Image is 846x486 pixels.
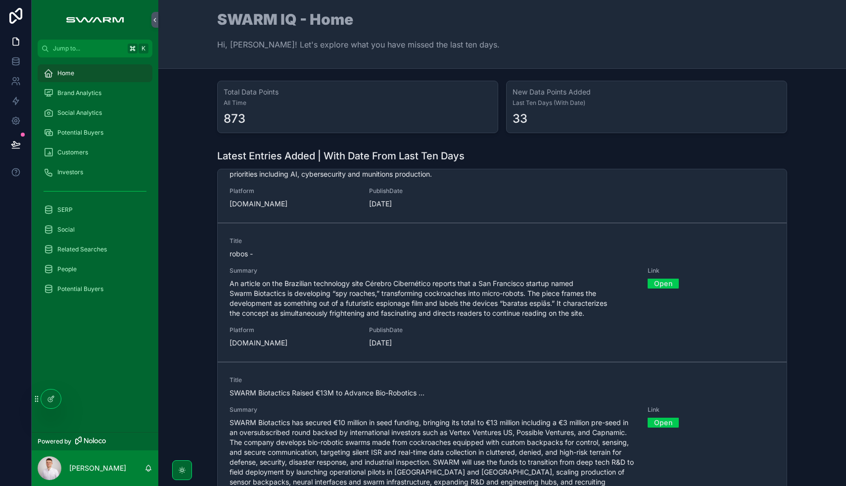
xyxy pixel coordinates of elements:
h3: Total Data Points [224,87,492,97]
a: Potential Buyers [38,280,152,298]
a: Investors [38,163,152,181]
a: Open [648,415,679,430]
h1: SWARM IQ - Home [217,12,500,27]
a: Related Searches [38,241,152,258]
span: Home [57,69,74,77]
span: Social [57,226,75,234]
span: SERP [57,206,73,214]
span: [DOMAIN_NAME] [230,199,357,209]
span: Jump to... [53,45,124,52]
span: Powered by [38,437,71,445]
span: Title [230,237,775,245]
span: SWARM Biotactics Raised €13M to Advance Bio-Robotics ... [230,388,775,398]
span: Brand Analytics [57,89,101,97]
p: Hi, [PERSON_NAME]! Let's explore what you have missed the last ten days. [217,39,500,50]
h3: New Data Points Added [513,87,781,97]
a: Social [38,221,152,239]
span: An article on the Brazilian technology site Cérebro Cibernético reports that a San Francisco star... [230,279,636,318]
a: Potential Buyers [38,124,152,142]
span: Summary [230,406,636,414]
div: scrollable content [32,57,158,311]
span: Link [648,267,775,275]
button: Jump to...K [38,40,152,57]
span: PublishDate [369,326,497,334]
a: Home [38,64,152,82]
span: Investors [57,168,83,176]
span: [DOMAIN_NAME] [230,338,357,348]
span: People [57,265,77,273]
a: SERP [38,201,152,219]
a: Brand Analytics [38,84,152,102]
a: Social Analytics [38,104,152,122]
a: Customers [38,144,152,161]
span: Related Searches [57,245,107,253]
a: Powered by [32,432,158,450]
span: Title [230,376,775,384]
span: Social Analytics [57,109,102,117]
span: PublishDate [369,187,497,195]
span: Potential Buyers [57,285,103,293]
span: Link [648,406,775,414]
span: Platform [230,187,357,195]
div: 873 [224,111,245,127]
h1: Latest Entries Added | With Date From Last Ten Days [217,149,465,163]
span: K [140,45,147,52]
span: robos - [230,249,775,259]
a: People [38,260,152,278]
span: [DATE] [369,338,497,348]
span: Last Ten Days (With Date) [513,99,781,107]
span: All Time [224,99,492,107]
a: Titlerobos -SummaryAn article on the Brazilian technology site Cérebro Cibernético reports that a... [218,223,787,362]
span: Platform [230,326,357,334]
div: 33 [513,111,527,127]
span: [DATE] [369,199,497,209]
span: Customers [57,148,88,156]
span: Potential Buyers [57,129,103,137]
img: App logo [61,12,129,28]
a: Open [648,276,679,291]
span: Summary [230,267,636,275]
p: [PERSON_NAME] [69,463,126,473]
